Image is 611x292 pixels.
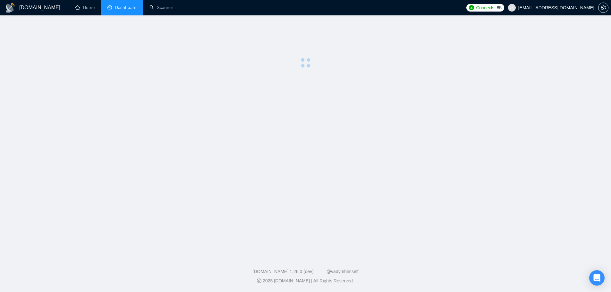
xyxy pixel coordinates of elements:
[5,3,15,13] img: logo
[598,3,608,13] button: setting
[252,269,314,274] a: [DOMAIN_NAME] 1.26.0 (dev)
[327,269,359,274] a: @vadymhimself
[476,4,495,11] span: Connects:
[497,4,502,11] span: 85
[469,5,474,10] img: upwork-logo.png
[257,279,261,283] span: copyright
[589,270,605,286] div: Open Intercom Messenger
[598,5,608,10] a: setting
[115,5,137,10] span: Dashboard
[107,5,112,10] span: dashboard
[598,5,608,10] span: setting
[149,5,173,10] a: searchScanner
[75,5,95,10] a: homeHome
[5,278,606,284] div: 2025 [DOMAIN_NAME] | All Rights Reserved.
[510,5,514,10] span: user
